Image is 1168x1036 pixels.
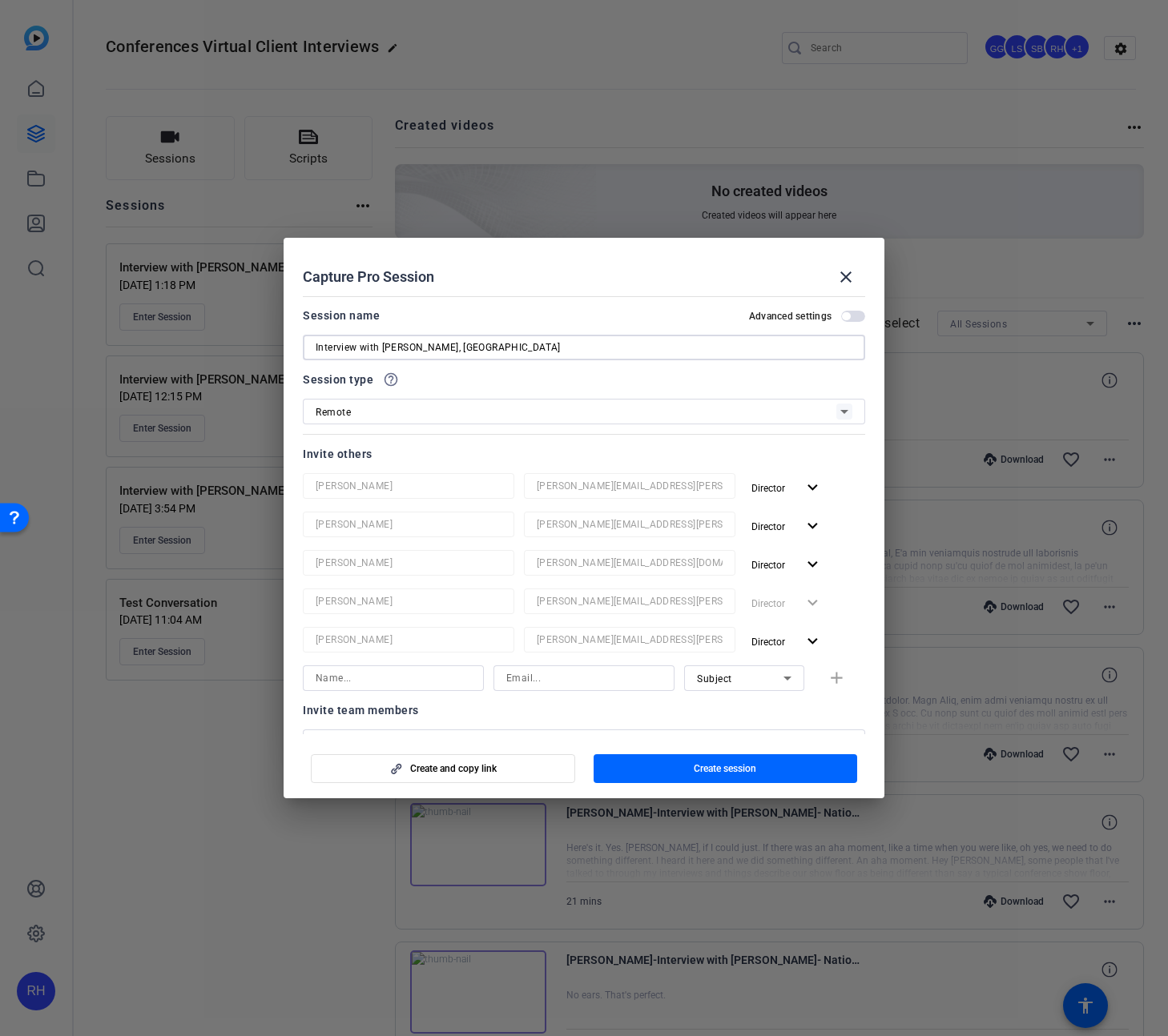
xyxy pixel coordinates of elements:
input: Name... [316,553,501,572]
mat-icon: expand_more [803,555,823,575]
span: Director [751,483,785,494]
input: Email... [537,515,723,534]
input: Email... [537,630,723,649]
input: Enter Session Name [316,338,852,357]
input: Name... [316,630,501,649]
span: Subject [697,673,732,685]
input: Add others: Type email or team members name [316,733,852,752]
div: Session name [303,306,380,325]
span: Director [751,521,785,532]
button: Create session [594,754,858,783]
input: Email... [537,553,723,572]
input: Name... [316,669,471,688]
div: Invite others [303,444,865,464]
input: Email... [537,592,723,611]
input: Name... [316,476,501,496]
button: Director [745,550,829,579]
mat-icon: close [836,267,856,287]
span: Create and copy link [410,762,497,775]
input: Email... [506,669,662,688]
span: Remote [316,407,351,418]
mat-icon: expand_more [803,516,823,536]
input: Name... [316,515,501,534]
button: Director [745,512,829,540]
mat-icon: expand_more [803,632,823,652]
div: Capture Pro Session [303,258,865,296]
h2: Advanced settings [749,310,832,323]
span: Director [751,560,785,571]
button: Director [745,627,829,656]
span: Create session [694,762,756,775]
mat-icon: help_outline [383,371,399,387]
button: Director [745,473,829,502]
span: Session type [303,370,373,389]
div: Invite team members [303,701,865,720]
mat-icon: expand_more [803,478,823,498]
button: Create and copy link [311,754,575,783]
input: Email... [537,476,723,496]
span: Director [751,636,785,648]
input: Name... [316,592,501,611]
